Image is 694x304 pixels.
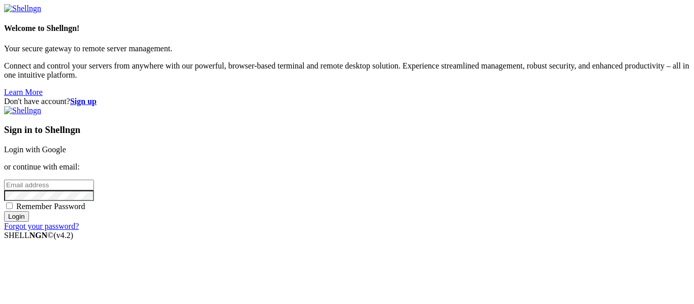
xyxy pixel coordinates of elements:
a: Login with Google [4,145,66,154]
p: Connect and control your servers from anywhere with our powerful, browser-based terminal and remo... [4,61,690,80]
input: Login [4,211,29,222]
div: Don't have account? [4,97,690,106]
img: Shellngn [4,4,41,13]
h4: Welcome to Shellngn! [4,24,690,33]
input: Email address [4,180,94,190]
span: SHELL © [4,231,73,240]
span: 4.2.0 [54,231,74,240]
b: NGN [29,231,48,240]
p: or continue with email: [4,162,690,172]
a: Sign up [70,97,97,106]
img: Shellngn [4,106,41,115]
p: Your secure gateway to remote server management. [4,44,690,53]
a: Learn More [4,88,43,96]
h3: Sign in to Shellngn [4,124,690,136]
a: Forgot your password? [4,222,79,230]
input: Remember Password [6,202,13,209]
span: Remember Password [16,202,85,211]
